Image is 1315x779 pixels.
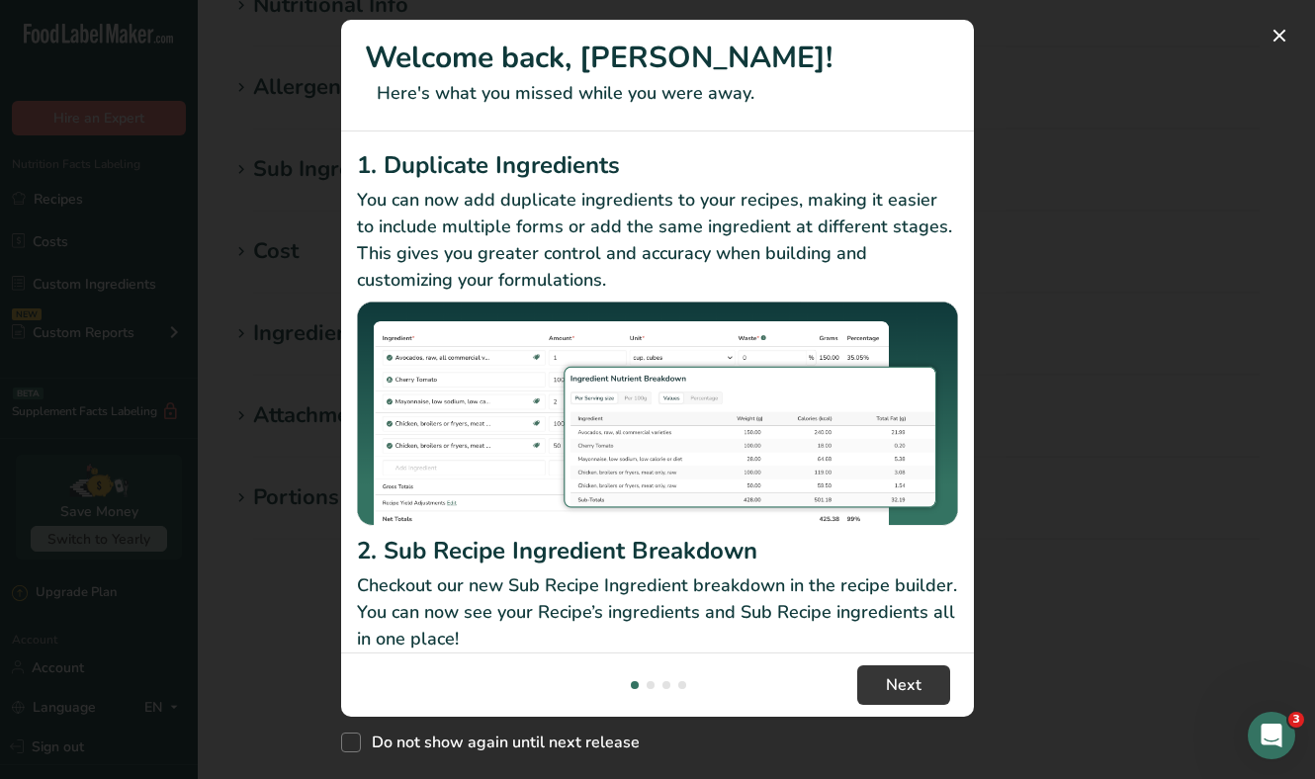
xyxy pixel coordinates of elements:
span: Next [886,673,921,697]
button: Next [857,665,950,705]
span: 3 [1288,712,1304,728]
h1: Welcome back, [PERSON_NAME]! [365,36,950,80]
p: Checkout our new Sub Recipe Ingredient breakdown in the recipe builder. You can now see your Reci... [357,572,958,652]
span: Do not show again until next release [361,733,640,752]
p: You can now add duplicate ingredients to your recipes, making it easier to include multiple forms... [357,187,958,294]
iframe: Intercom live chat [1248,712,1295,759]
h2: 2. Sub Recipe Ingredient Breakdown [357,533,958,568]
p: Here's what you missed while you were away. [365,80,950,107]
h2: 1. Duplicate Ingredients [357,147,958,183]
img: Duplicate Ingredients [357,302,958,526]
